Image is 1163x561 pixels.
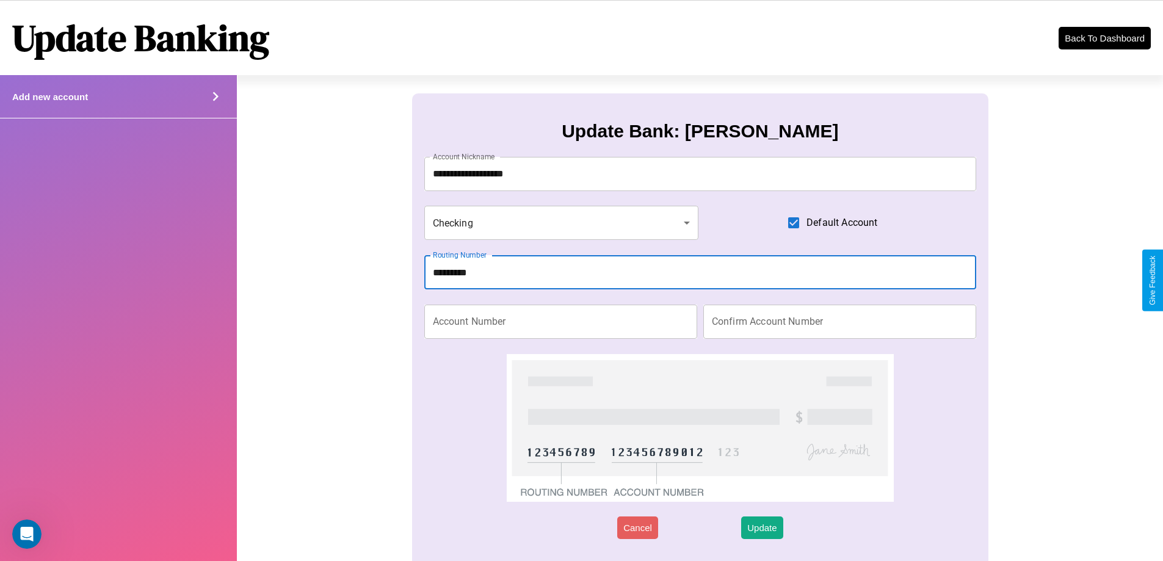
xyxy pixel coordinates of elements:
label: Account Nickname [433,151,495,162]
h1: Update Banking [12,13,269,63]
iframe: Intercom live chat [12,519,42,549]
h4: Add new account [12,92,88,102]
div: Checking [424,206,699,240]
button: Update [741,516,783,539]
label: Routing Number [433,250,487,260]
button: Cancel [617,516,658,539]
img: check [507,354,893,502]
div: Give Feedback [1148,256,1157,305]
span: Default Account [806,215,877,230]
h3: Update Bank: [PERSON_NAME] [562,121,838,142]
button: Back To Dashboard [1059,27,1151,49]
